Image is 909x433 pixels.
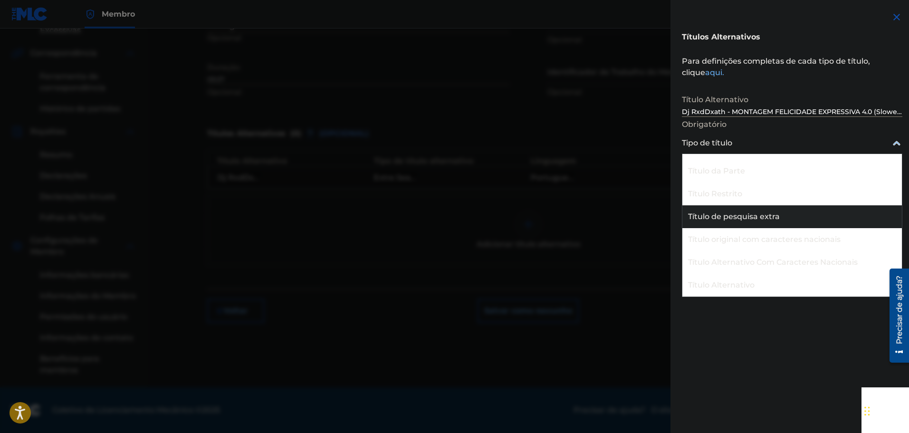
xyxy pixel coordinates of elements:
[688,166,745,175] font: Título da Parte
[85,9,96,20] img: Titular dos direitos autorais
[864,397,870,425] div: Arrastar
[11,7,48,21] img: Logotipo da MLC
[682,32,760,41] font: Títulos Alternativos
[688,189,742,198] font: Título Restrito
[682,120,727,129] font: Obrigatório
[688,212,780,221] font: Título de pesquisa extra
[705,68,724,77] a: aqui.
[861,387,909,433] iframe: Widget de bate-papo
[688,235,841,244] font: Título original com caracteres nacionais
[102,10,135,19] font: Membro
[682,57,870,77] font: Para definições completas de cada tipo de título, clique
[688,258,858,267] font: Título Alternativo Com Caracteres Nacionais
[688,280,755,289] font: Título Alternativo
[882,264,909,366] iframe: Centro de Recursos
